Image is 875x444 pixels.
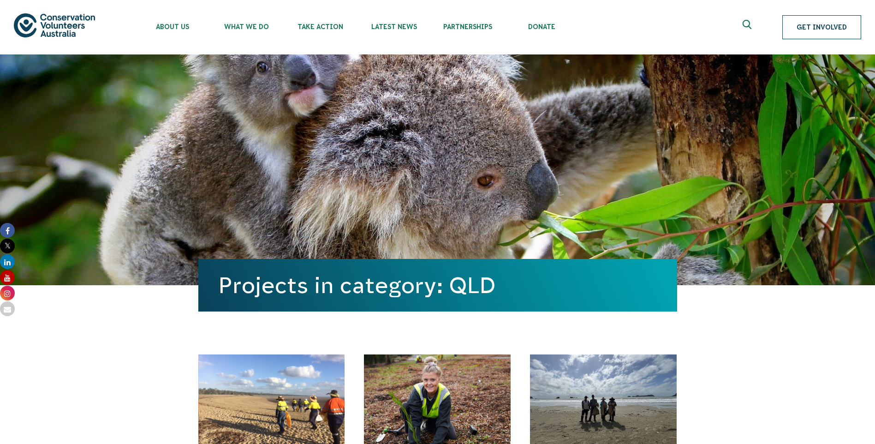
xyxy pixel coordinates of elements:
span: Partnerships [431,23,505,30]
span: Take Action [283,23,357,30]
a: Get Involved [782,15,861,39]
span: Expand search box [743,20,754,35]
span: Donate [505,23,578,30]
h1: Projects in category: QLD [219,273,657,298]
span: What We Do [209,23,283,30]
button: Expand search box Close search box [737,16,759,38]
span: Latest News [357,23,431,30]
img: logo.svg [14,13,95,37]
span: About Us [136,23,209,30]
